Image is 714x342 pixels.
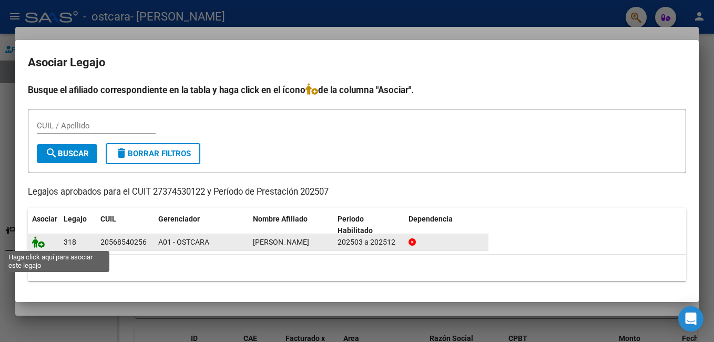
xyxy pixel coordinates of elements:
[37,144,97,163] button: Buscar
[28,53,686,73] h2: Asociar Legajo
[28,208,59,243] datatable-header-cell: Asociar
[106,143,200,164] button: Borrar Filtros
[96,208,154,243] datatable-header-cell: CUIL
[253,215,308,223] span: Nombre Afiliado
[100,236,147,248] div: 20568540256
[45,147,58,159] mat-icon: search
[158,215,200,223] span: Gerenciador
[249,208,333,243] datatable-header-cell: Nombre Afiliado
[32,215,57,223] span: Asociar
[115,149,191,158] span: Borrar Filtros
[28,186,686,199] p: Legajos aprobados para el CUIT 27374530122 y Período de Prestación 202507
[338,236,400,248] div: 202503 a 202512
[100,215,116,223] span: CUIL
[409,215,453,223] span: Dependencia
[404,208,489,243] datatable-header-cell: Dependencia
[154,208,249,243] datatable-header-cell: Gerenciador
[253,238,309,246] span: PERALTA GENARO ENOC
[158,238,209,246] span: A01 - OSTCARA
[333,208,404,243] datatable-header-cell: Periodo Habilitado
[28,255,686,281] div: 1 registros
[64,238,76,246] span: 318
[338,215,373,235] span: Periodo Habilitado
[115,147,128,159] mat-icon: delete
[28,83,686,97] h4: Busque el afiliado correspondiente en la tabla y haga click en el ícono de la columna "Asociar".
[678,306,703,331] div: Open Intercom Messenger
[45,149,89,158] span: Buscar
[64,215,87,223] span: Legajo
[59,208,96,243] datatable-header-cell: Legajo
